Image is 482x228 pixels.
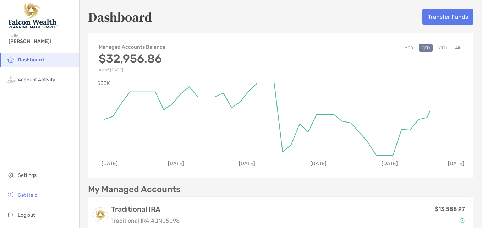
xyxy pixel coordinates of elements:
[111,216,180,225] p: Traditional IRA 4QN05098
[99,52,165,65] h3: $32,956.86
[448,161,464,167] text: [DATE]
[18,192,37,198] span: Get Help
[88,9,152,25] h5: Dashboard
[9,3,58,28] img: Falcon Wealth Planning Logo
[452,44,463,52] button: All
[88,185,181,194] p: My Managed Accounts
[6,55,15,64] img: household icon
[422,9,473,25] button: Transfer Funds
[6,210,15,219] img: logout icon
[6,75,15,83] img: activity icon
[18,57,44,63] span: Dashboard
[102,161,118,167] text: [DATE]
[18,212,35,218] span: Log out
[6,190,15,199] img: get-help icon
[93,208,108,222] img: logo account
[460,218,465,223] img: Account Status icon
[9,38,75,44] span: [PERSON_NAME]!
[18,77,55,83] span: Account Activity
[239,161,256,167] text: [DATE]
[382,161,398,167] text: [DATE]
[419,44,433,52] button: QTD
[168,161,184,167] text: [DATE]
[401,44,416,52] button: MTD
[111,205,180,213] h3: Traditional IRA
[435,205,465,213] p: $13,588.97
[436,44,449,52] button: YTD
[99,44,165,50] h4: Managed Accounts Balance
[99,67,165,72] p: As of [DATE]
[6,170,15,179] img: settings icon
[97,80,110,86] text: $33K
[18,172,37,178] span: Settings
[311,161,327,167] text: [DATE]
